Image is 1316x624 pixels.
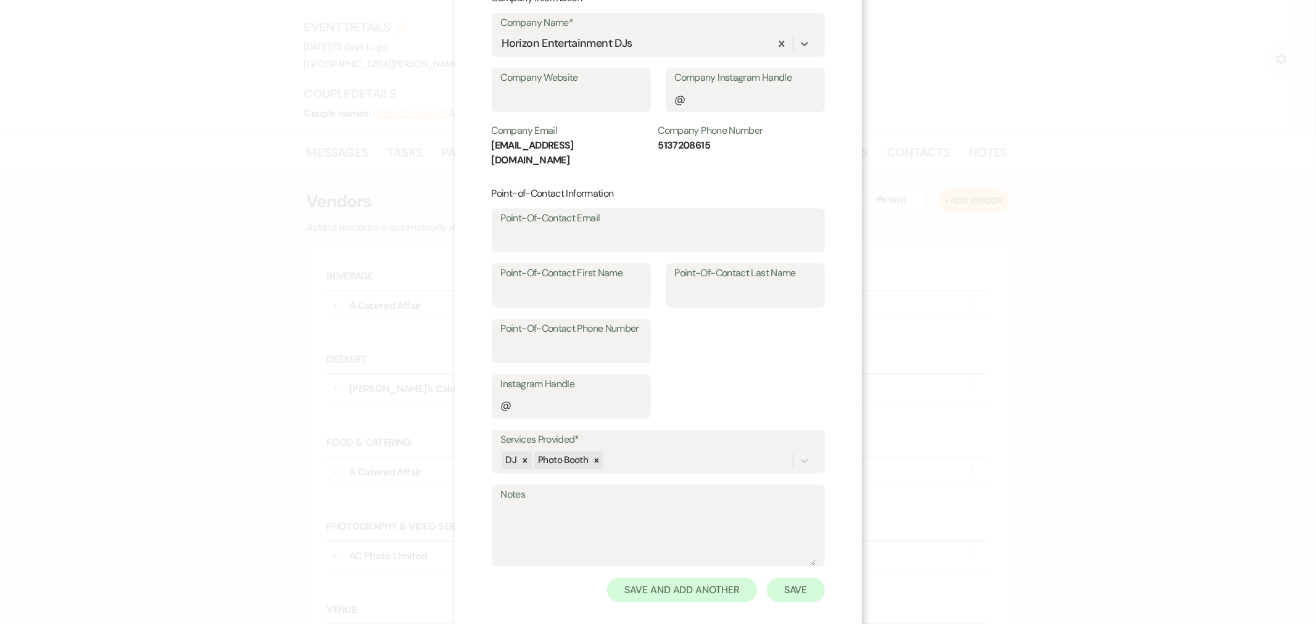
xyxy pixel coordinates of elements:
label: Point-Of-Contact Last Name [675,265,816,282]
label: Point-Of-Contact Phone Number [501,320,642,338]
strong: 5137208615 [658,139,711,152]
label: Instagram Handle [501,376,642,393]
div: Company Email [492,123,651,138]
h3: Point-of-Contact Information [492,187,825,200]
label: Notes [501,486,816,504]
label: Company Instagram Handle [675,69,816,87]
label: Company Website [501,69,642,87]
label: Point-Of-Contact First Name [501,265,642,282]
button: Save [767,578,825,602]
div: Company Phone Number [658,123,817,138]
button: Save and Add Another [607,578,756,602]
label: Services Provided* [501,431,816,449]
div: @ [501,397,511,414]
div: DJ [502,451,519,469]
label: Point-Of-Contact Email [501,210,816,228]
div: @ [675,91,685,108]
label: Company Name* [501,14,816,32]
div: Photo Booth [534,451,590,469]
strong: [EMAIL_ADDRESS][DOMAIN_NAME] [492,139,574,166]
div: Horizon Entertainment DJs [502,36,632,52]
